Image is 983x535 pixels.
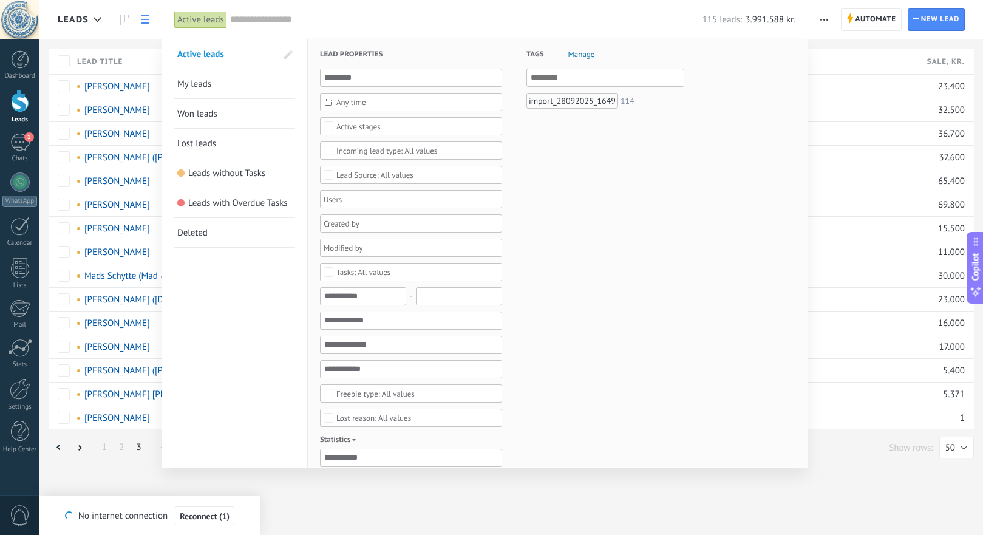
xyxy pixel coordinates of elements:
div: Help Center [2,446,38,454]
div: All values [336,389,415,398]
span: - [409,288,412,305]
div: Lists [2,282,38,290]
span: My leads [177,78,211,90]
div: All values [336,268,390,277]
a: My leads [177,69,292,98]
li: My leads [174,69,295,99]
span: Leads with Overdue Tasks [188,197,288,209]
li: Active leads [174,39,295,69]
li: Lost leads [174,129,295,158]
a: Lost leads [177,129,292,158]
div: All values [336,171,413,180]
span: Tags [526,39,544,69]
span: Lead properties [320,39,383,69]
div: 114 [621,97,634,105]
li: Won leads [174,99,295,129]
li: Leads with Overdue Tasks [174,188,295,218]
div: Leads [2,116,38,124]
li: Leads without Tasks [174,158,295,188]
span: Leads without Tasks [177,169,185,177]
div: import_28092025_1649 [526,93,618,109]
span: Lost leads [177,138,216,149]
span: Copilot [970,253,982,281]
div: Stats [2,361,38,369]
span: Any time [336,98,495,107]
button: Reconnect (1) [175,506,234,526]
a: Deleted [177,218,292,247]
span: Leads with Overdue Tasks [177,199,185,207]
div: Mail [2,321,38,329]
div: Active leads [174,11,227,29]
div: WhatsApp [2,196,37,207]
span: Active leads [177,49,224,60]
span: 1 [24,132,34,142]
span: Deleted [177,227,208,239]
span: Reconnect (1) [180,512,230,520]
li: Deleted [174,218,295,248]
div: No internet connection [65,506,234,526]
div: Calendar [2,239,38,247]
a: Leads without Tasks [177,158,292,188]
div: Dashboard [2,72,38,80]
span: 3.991.588 kr. [745,14,795,26]
span: Manage [568,50,595,58]
div: All values [336,146,437,155]
a: Won leads [177,99,292,128]
span: Won leads [177,108,217,120]
a: Leads with Overdue Tasks [177,188,292,217]
span: Statistics [320,433,360,446]
div: Active stages [336,122,381,131]
span: Leads without Tasks [188,168,265,179]
div: Settings [2,403,38,411]
div: Chats [2,155,38,163]
span: 115 leads: [702,14,743,26]
a: Active leads [177,39,277,69]
div: All values [336,414,411,423]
